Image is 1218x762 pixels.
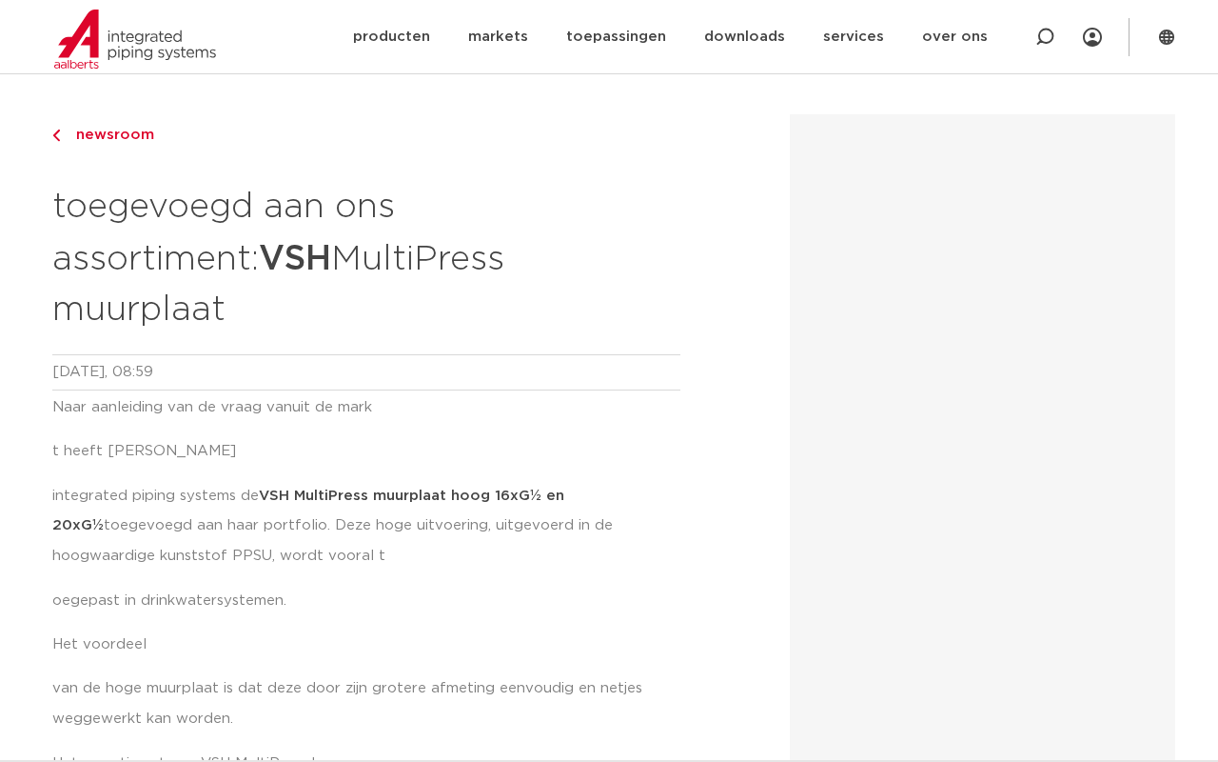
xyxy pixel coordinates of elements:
p: integrated piping systems de toegevoegd aan haar portfolio. Deze hoge uitvoering, uitgevoerd in d... [52,481,680,572]
p: van de hoge muurplaat is dat deze door zijn grotere afmeting eenvoudig en netjes weggewerkt kan w... [52,673,680,734]
strong: VSH [259,242,331,276]
strong: VSH MultiPress muurplaat hoog 16xG½ en 20xG½ [52,489,564,533]
span: newsroom [65,128,154,142]
p: Het voordeel [52,630,680,660]
p: oegepast in drinkwatersystemen. [52,586,680,616]
span: , [105,365,108,379]
p: Naar aanleiding van de vraag vanuit de mark [52,392,680,423]
p: t heeft [PERSON_NAME] [52,436,680,467]
div: my IPS [1083,16,1102,58]
a: newsroom [52,124,680,147]
time: 08:59 [112,365,153,379]
img: chevron-right.svg [52,130,60,142]
time: [DATE] [52,365,105,379]
h2: toegevoegd aan ons assortiment: MultiPress muurplaat [52,185,680,333]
